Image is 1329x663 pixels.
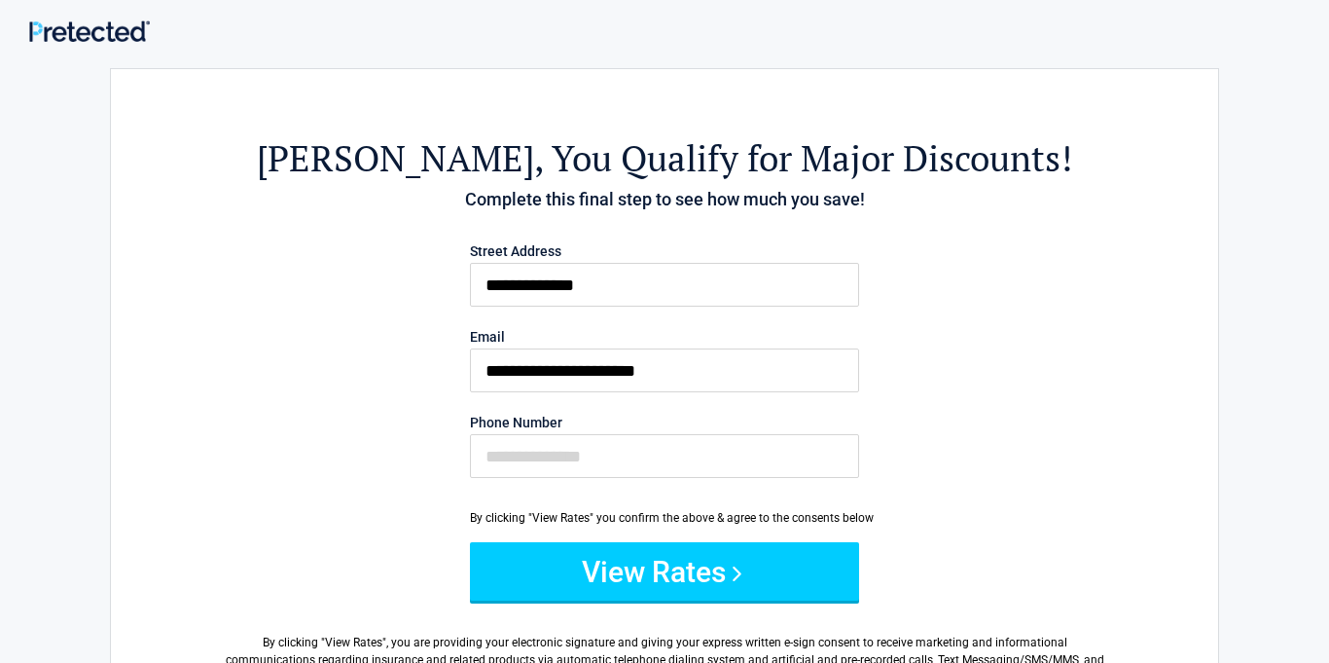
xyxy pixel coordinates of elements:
img: Main Logo [29,20,150,42]
span: View Rates [325,636,382,649]
div: By clicking "View Rates" you confirm the above & agree to the consents below [470,509,859,527]
h2: , You Qualify for Major Discounts! [218,134,1111,182]
label: Street Address [470,244,859,258]
label: Phone Number [470,416,859,429]
span: [PERSON_NAME] [257,134,534,182]
h4: Complete this final step to see how much you save! [218,187,1111,212]
label: Email [470,330,859,344]
button: View Rates [470,542,859,601]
